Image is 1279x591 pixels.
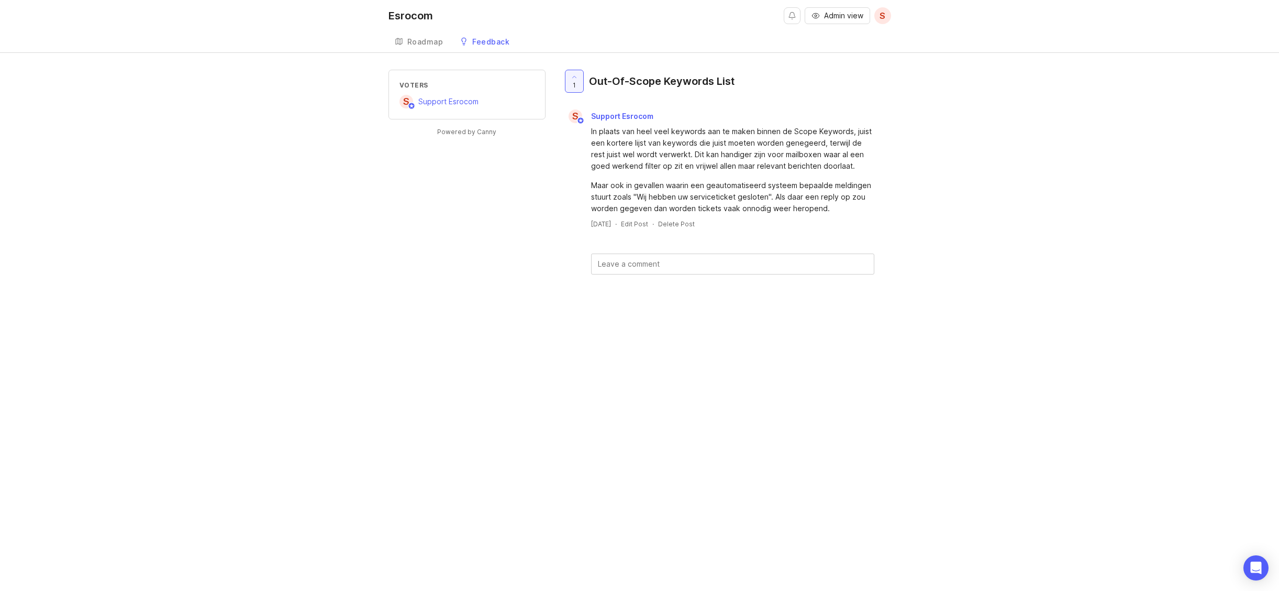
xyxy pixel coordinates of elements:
div: Delete Post [658,220,695,228]
div: · [652,220,654,228]
div: S [569,110,582,123]
button: 1 [565,70,584,93]
div: Out-Of-Scope Keywords List [589,74,735,89]
a: SSupport Esrocom [399,95,479,108]
a: Feedback [453,31,516,53]
div: Voters [399,81,535,90]
a: Roadmap [388,31,450,53]
div: Esrocom [388,10,433,21]
a: [DATE] [591,220,611,228]
a: SSupport Esrocom [562,110,662,123]
span: 1 [573,81,576,90]
div: Roadmap [407,38,443,46]
span: Admin view [824,10,863,21]
div: Open Intercom Messenger [1243,555,1269,581]
button: Notifications [784,7,800,24]
a: Powered by Canny [436,126,498,138]
span: Support Esrocom [418,97,479,106]
img: member badge [407,102,415,110]
img: member badge [576,117,584,125]
button: Admin view [805,7,870,24]
span: Support Esrocom [591,112,653,121]
div: S [399,95,413,108]
div: Feedback [472,38,509,46]
div: · [615,220,617,228]
div: In plaats van heel veel keywords aan te maken binnen de Scope Keywords, juist een kortere lijst v... [591,126,874,172]
div: Edit Post [621,220,648,228]
div: Maar ook in gevallen waarin een geautomatiseerd systeem bepaalde meldingen stuurt zoals "Wij hebb... [591,180,874,214]
span: S [880,9,885,22]
button: S [874,7,891,24]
